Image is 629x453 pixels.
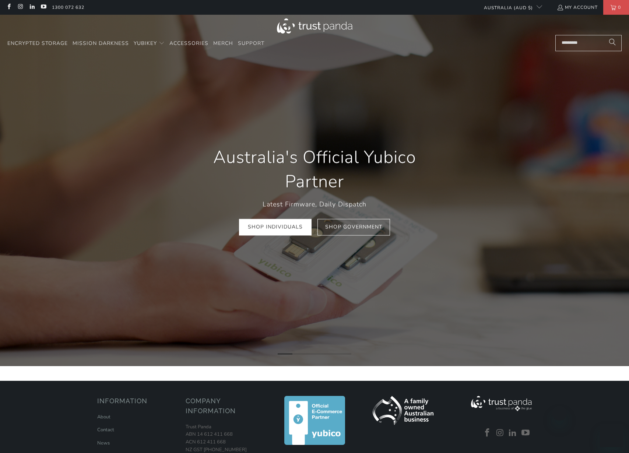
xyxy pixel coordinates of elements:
[213,35,233,52] a: Merch
[134,35,165,52] summary: YubiKey
[193,145,436,194] h1: Australia's Official Yubico Partner
[29,4,35,10] a: Trust Panda Australia on LinkedIn
[7,40,68,47] span: Encrypted Storage
[134,40,157,47] span: YubiKey
[169,40,208,47] span: Accessories
[520,428,531,438] a: Trust Panda Australia on YouTube
[7,35,68,52] a: Encrypted Storage
[337,353,351,355] li: Page dot 5
[238,40,264,47] span: Support
[193,199,436,210] p: Latest Firmware, Daily Dispatch
[495,428,506,438] a: Trust Panda Australia on Instagram
[169,35,208,52] a: Accessories
[552,406,567,421] iframe: Close message
[292,353,307,355] li: Page dot 2
[278,353,292,355] li: Page dot 1
[40,4,46,10] a: Trust Panda Australia on YouTube
[600,424,623,447] iframe: Button to launch messaging window
[73,35,129,52] a: Mission Darkness
[6,4,12,10] a: Trust Panda Australia on Facebook
[322,353,337,355] li: Page dot 4
[73,40,129,47] span: Mission Darkness
[482,428,493,438] a: Trust Panda Australia on Facebook
[555,35,622,51] input: Search...
[52,3,84,11] a: 1300 072 632
[7,35,264,52] nav: Translation missing: en.navigation.header.main_nav
[317,219,390,236] a: Shop Government
[307,353,322,355] li: Page dot 3
[17,4,23,10] a: Trust Panda Australia on Instagram
[277,18,352,34] img: Trust Panda Australia
[239,219,312,236] a: Shop Individuals
[557,3,598,11] a: My Account
[97,426,114,433] a: Contact
[238,35,264,52] a: Support
[603,35,622,51] button: Search
[213,40,233,47] span: Merch
[97,414,110,420] a: About
[97,440,110,446] a: News
[507,428,519,438] a: Trust Panda Australia on LinkedIn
